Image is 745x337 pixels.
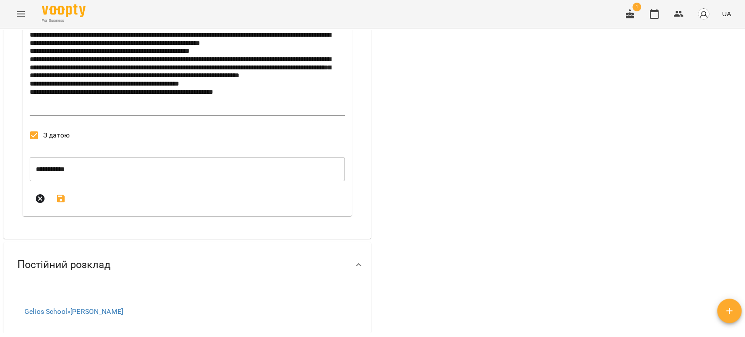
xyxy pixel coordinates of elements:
img: Voopty Logo [42,4,86,17]
div: Постійний розклад [3,242,371,287]
span: For Business [42,18,86,24]
a: Gelios School»[PERSON_NAME] [24,307,123,316]
button: UA [718,6,735,22]
span: 1 [632,3,641,11]
span: UA [722,9,731,18]
span: З датою [43,130,70,141]
span: Постійний розклад [17,258,110,272]
button: Menu [10,3,31,24]
img: avatar_s.png [697,8,710,20]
